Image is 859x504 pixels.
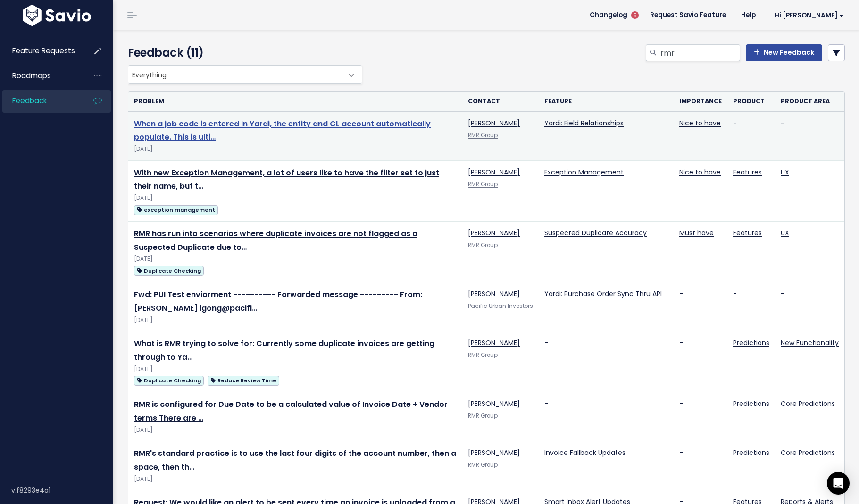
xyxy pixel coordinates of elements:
a: Reduce Review Time [208,374,279,386]
a: Roadmaps [2,65,78,87]
a: Nice to have [679,167,721,177]
span: exception management [134,205,218,215]
a: Features [733,228,762,238]
div: Open Intercom Messenger [827,472,850,495]
th: Problem [128,92,462,111]
span: Feedback [12,96,47,106]
div: v.f8293e4a1 [11,478,113,503]
th: Contact [462,92,539,111]
a: [PERSON_NAME] [468,118,520,128]
a: RMR is configured for Due Date to be a calculated value of Invoice Date + Vendor terms There are … [134,399,448,423]
span: Hi [PERSON_NAME] [775,12,844,19]
a: What is RMR trying to solve for: Currently some duplicate invoices are getting through to Ya… [134,338,434,363]
a: RMR has run into scenarios where duplicate invoices are not flagged as a Suspected Duplicate due to… [134,228,417,253]
a: With new Exception Management, a lot of users like to have the filter set to just their name, but t… [134,167,439,192]
td: - [775,111,844,160]
span: Roadmaps [12,71,51,81]
div: [DATE] [134,315,457,325]
a: [PERSON_NAME] [468,338,520,347]
a: RMR Group [468,181,498,188]
a: Must have [679,228,714,238]
a: [PERSON_NAME] [468,167,520,177]
a: UX [781,167,789,177]
a: Nice to have [679,118,721,128]
td: - [539,392,674,441]
a: Request Savio Feature [642,8,734,22]
span: Everything [128,65,362,84]
td: - [727,111,775,160]
td: - [674,392,727,441]
span: Duplicate Checking [134,376,204,386]
td: - [674,331,727,392]
a: Duplicate Checking [134,264,204,276]
td: - [539,331,674,392]
a: New Functionality [781,338,839,347]
span: Duplicate Checking [134,266,204,276]
a: Duplicate Checking [134,374,204,386]
a: Feedback [2,90,78,112]
div: [DATE] [134,193,457,203]
span: Changelog [590,12,627,18]
th: Feature [539,92,674,111]
span: Feature Requests [12,46,75,56]
a: New Feedback [746,44,822,61]
a: Pacific Urban Investors [468,302,533,310]
a: [PERSON_NAME] [468,228,520,238]
a: Yardi: Purchase Order Sync Thru API [544,289,662,298]
a: RMR Group [468,461,498,469]
a: [PERSON_NAME] [468,448,520,457]
a: UX [781,228,789,238]
a: Invoice Fallback Updates [544,448,625,457]
h4: Feedback (11) [128,44,358,61]
div: [DATE] [134,254,457,264]
a: RMR Group [468,132,498,139]
a: Hi [PERSON_NAME] [763,8,851,23]
a: Yardi: Field Relationships [544,118,624,128]
a: exception management [134,204,218,215]
a: Suspected Duplicate Accuracy [544,228,647,238]
div: [DATE] [134,474,457,484]
div: [DATE] [134,364,457,374]
a: Predictions [733,338,769,347]
a: Predictions [733,399,769,408]
a: Exception Management [544,167,624,177]
a: RMR Group [468,351,498,359]
a: [PERSON_NAME] [468,289,520,298]
td: - [674,441,727,490]
span: Reduce Review Time [208,376,279,386]
a: RMR Group [468,241,498,249]
a: When a job code is entered in Yardi, the entity and GL account automatically populate. This is ulti… [134,118,431,143]
a: RMR's standard practice is to use the last four digits of the account number, then a space, then th… [134,448,456,472]
a: Core Predictions [781,448,835,457]
span: Everything [128,66,343,83]
a: RMR Group [468,412,498,420]
th: Product Area [775,92,844,111]
a: Predictions [733,448,769,457]
span: 5 [631,11,639,19]
a: Core Predictions [781,399,835,408]
input: Search feedback... [659,44,740,61]
td: - [775,282,844,331]
a: Features [733,167,762,177]
div: [DATE] [134,425,457,435]
a: [PERSON_NAME] [468,399,520,408]
th: Product [727,92,775,111]
div: [DATE] [134,144,457,154]
th: Importance [674,92,727,111]
td: - [727,282,775,331]
img: logo-white.9d6f32f41409.svg [20,5,93,26]
a: Feature Requests [2,40,78,62]
a: Fwd: PUI Test enviorment ---------- Forwarded message --------- From: [PERSON_NAME] lgong@pacifi… [134,289,422,314]
a: Help [734,8,763,22]
td: - [674,282,727,331]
